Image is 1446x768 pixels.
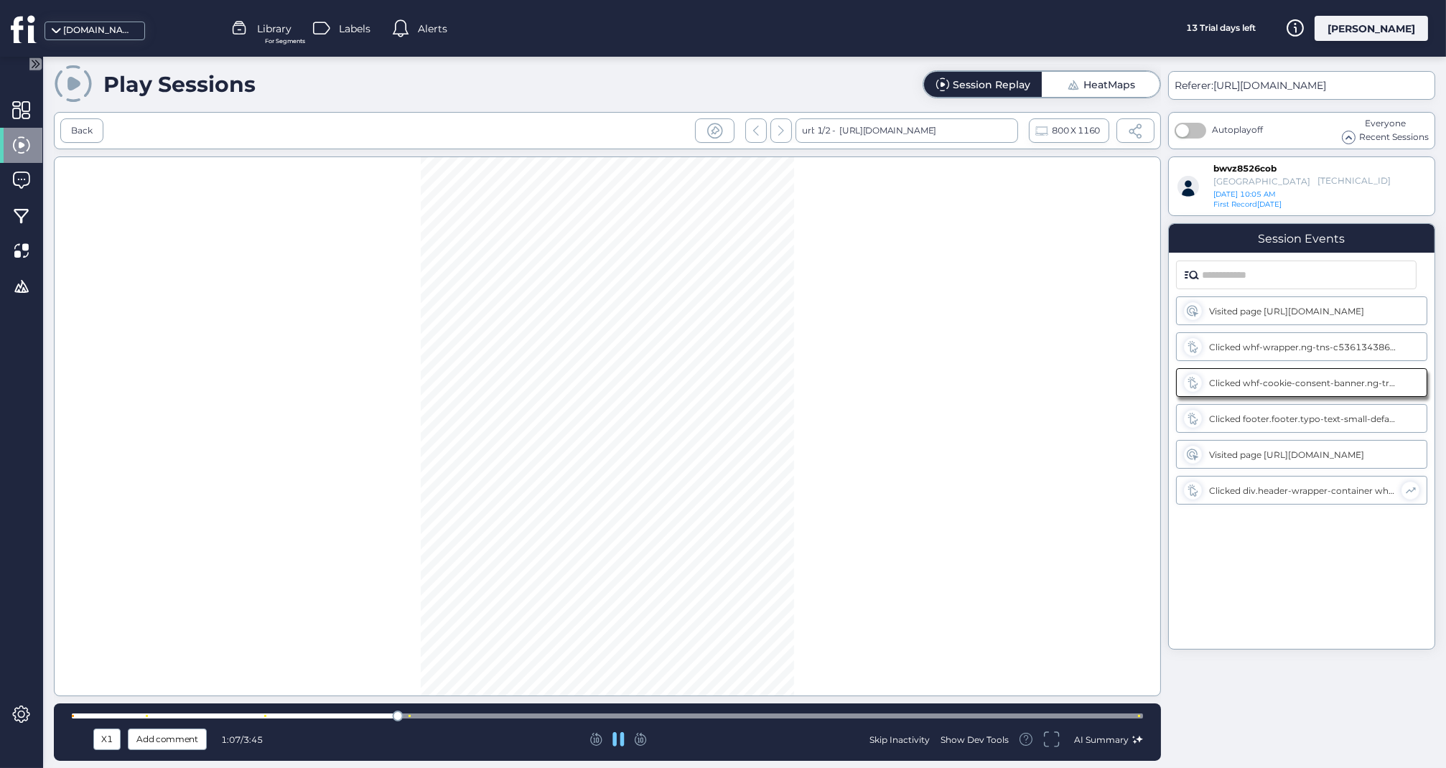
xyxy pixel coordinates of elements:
div: Show Dev Tools [941,734,1009,746]
div: Clicked footer.footer.typo-text-small-default div.footer-columns div.footer-section-2 div.copyrig... [1209,413,1396,424]
div: url: 1/2 - [796,118,1018,143]
div: [PERSON_NAME] [1315,16,1428,41]
span: Recent Sessions [1359,131,1429,144]
span: Library [257,21,291,37]
div: [DOMAIN_NAME] [63,24,135,37]
span: 3:45 [243,734,263,745]
div: bwvz8526cob [1213,163,1284,175]
div: [GEOGRAPHIC_DATA] [1213,176,1310,187]
div: Skip Inactivity [869,734,930,746]
span: 1:07 [221,734,241,745]
div: [DATE] 10:05 AM [1213,189,1327,200]
span: [URL][DOMAIN_NAME] [1213,79,1326,92]
div: Session Replay [953,80,1030,90]
div: Everyone [1342,117,1429,131]
div: / [221,734,271,745]
div: Clicked whf-wrapper.ng-tns-c536134386-0 div.whf-wrapper-container.whf-wrapper-container--bottom-n... [1209,342,1396,352]
div: [URL][DOMAIN_NAME] [836,118,936,143]
div: 13 Trial days left [1167,16,1275,41]
div: [TECHNICAL_ID] [1317,175,1374,187]
span: Autoplay [1212,124,1263,135]
span: off [1251,124,1263,135]
span: Labels [339,21,370,37]
div: [DATE] [1213,200,1291,210]
div: Clicked div.header-wrapper-container whf-header-wrapper whf-header header.whf-header a.whf-header... [1209,485,1394,496]
span: Add comment [136,731,198,747]
div: Clicked whf-cookie-consent-banner.ng-trigger.ng-trigger-heightReduction div.cookie-consent-banner... [1209,378,1396,388]
span: First Record [1213,200,1257,209]
span: AI Summary [1074,734,1129,745]
div: HeatMaps [1083,80,1135,90]
div: Visited page [URL][DOMAIN_NAME] [1209,306,1396,317]
div: Play Sessions [103,71,256,98]
span: Referer: [1175,79,1213,92]
span: For Segments [265,37,305,46]
div: X1 [97,731,117,747]
div: Visited page [URL][DOMAIN_NAME] [1209,449,1396,460]
span: Alerts [418,21,447,37]
div: Session Events [1259,232,1345,245]
span: 800 X 1160 [1052,123,1100,139]
div: Back [71,124,93,138]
